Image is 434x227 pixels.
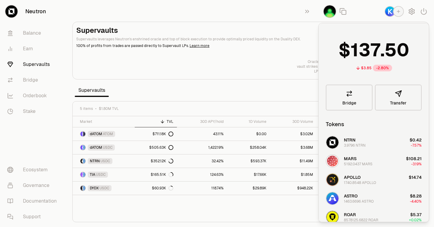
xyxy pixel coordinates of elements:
[177,127,227,141] a: 43.11%
[190,43,209,48] a: Learn more
[317,182,361,195] a: 49.06%
[326,174,338,186] img: APOLLO Logo
[297,59,354,64] p: Oracle whisper truth,
[90,159,100,163] span: NTRN
[322,208,425,226] button: ROAR LogoROAR8578125.6822 ROAR$5.37+0.02%
[135,141,177,154] a: $505.63K
[2,57,65,72] a: Supervaults
[410,212,422,217] span: $5.37
[326,136,338,148] img: NTRN Logo
[75,84,109,96] span: Supervaults
[411,143,422,148] span: -7.57%
[177,182,227,195] a: 118.74%
[344,212,356,217] span: ROAR
[80,119,131,124] div: Market
[344,162,373,166] div: 5192.0437 MARS
[270,141,317,154] a: $3.68M
[323,5,336,18] button: LFIRVEEE
[103,132,113,136] span: ATOM
[375,85,422,110] button: Transfer
[73,182,135,195] a: DYDX LogoUSDC LogoDYDXUSDC
[73,127,135,141] a: dATOM LogoATOM LogodATOMATOM
[326,155,338,167] img: MARS Logo
[322,133,425,151] button: NTRN LogoNTRN3.9796 NTRN$0.42-7.57%
[322,171,425,189] button: APOLLO LogoAPOLLO1740.8548 APOLLO$14.74+0.00%
[390,101,407,105] span: Transfer
[2,162,65,178] a: Ecosystem
[2,25,65,41] a: Balance
[2,104,65,119] a: Stake
[83,132,85,136] img: ATOM Logo
[270,127,317,141] a: $3.02M
[344,143,366,148] div: 3.9796 NTRN
[344,199,374,204] div: 1463.6696 ASTRO
[270,154,317,168] a: $11.49M
[322,189,425,207] button: ASTRO LogoASTRO1463.6696 ASTRO$8.28-4.40%
[135,127,177,141] a: $711.18K
[317,127,361,141] a: 0.00%
[2,72,65,88] a: Bridge
[181,119,224,124] div: 30D APY/hold
[361,66,372,70] div: $3.85
[80,106,93,111] span: 5 items
[373,65,392,71] div: -2.80%
[80,186,83,191] img: DYDX Logo
[96,172,106,177] span: USDC
[317,154,361,168] a: 168.52%
[270,168,317,181] a: $1.85M
[151,172,173,177] div: $165.51K
[90,186,99,191] span: DYDX
[76,36,382,42] p: Supervaults leverages Neutron's enshrined oracle and top of block execution to provide optimally ...
[73,168,135,181] a: TIA LogoUSDC LogoTIAUSDC
[2,178,65,193] a: Governance
[2,193,65,209] a: Documentation
[90,145,102,150] span: dATOM
[297,59,354,74] a: Oracle whisper truth,vault strikes with perfect timing—LPs reap it all.
[90,172,95,177] span: TIA
[326,85,373,110] a: Bridge
[342,101,356,105] span: Bridge
[344,180,376,185] div: 1740.8548 APOLLO
[177,154,227,168] a: 32.42%
[385,6,404,17] button: Keplr
[409,218,422,222] span: +0.02%
[326,192,338,204] img: ASTRO Logo
[76,43,382,48] p: 100% of profits from trades are passed directly to Supervault LPs.
[344,218,378,222] div: 8578125.6822 ROAR
[80,145,83,150] img: dATOM Logo
[99,106,119,111] span: $1.80M TVL
[99,186,109,191] span: USDC
[153,132,173,136] div: $711.18K
[385,7,395,16] img: Keplr
[344,156,357,161] span: MARS
[149,145,173,150] div: $505.63K
[410,199,422,204] span: -4.40%
[2,88,65,104] a: Orderbook
[344,137,355,143] span: NTRN
[297,69,354,74] p: LPs reap it all.
[151,159,173,163] div: $352.12K
[103,145,113,150] span: USDC
[177,168,227,181] a: 124.63%
[83,172,85,177] img: USDC Logo
[227,154,270,168] a: $593.37K
[411,162,422,166] span: -3.19%
[409,175,422,180] span: $14.74
[80,172,83,177] img: TIA Logo
[73,154,135,168] a: NTRN LogoUSDC LogoNTRNUSDC
[270,182,317,195] a: $948.22K
[227,127,270,141] a: $0.00
[138,119,173,124] div: TVL
[73,141,135,154] a: dATOM LogoUSDC LogodATOMUSDC
[227,182,270,195] a: $29.89K
[80,159,83,163] img: NTRN Logo
[80,132,83,136] img: dATOM Logo
[177,141,227,154] a: 1,422.19%
[324,5,336,17] img: LFIRVEEE
[409,180,422,185] span: +0.00%
[83,159,85,163] img: USDC Logo
[231,119,266,124] div: 1D Volume
[297,64,354,69] p: vault strikes with perfect timing—
[90,132,102,136] span: dATOM
[322,152,425,170] button: MARS LogoMARS5192.0437 MARS$108.21-3.19%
